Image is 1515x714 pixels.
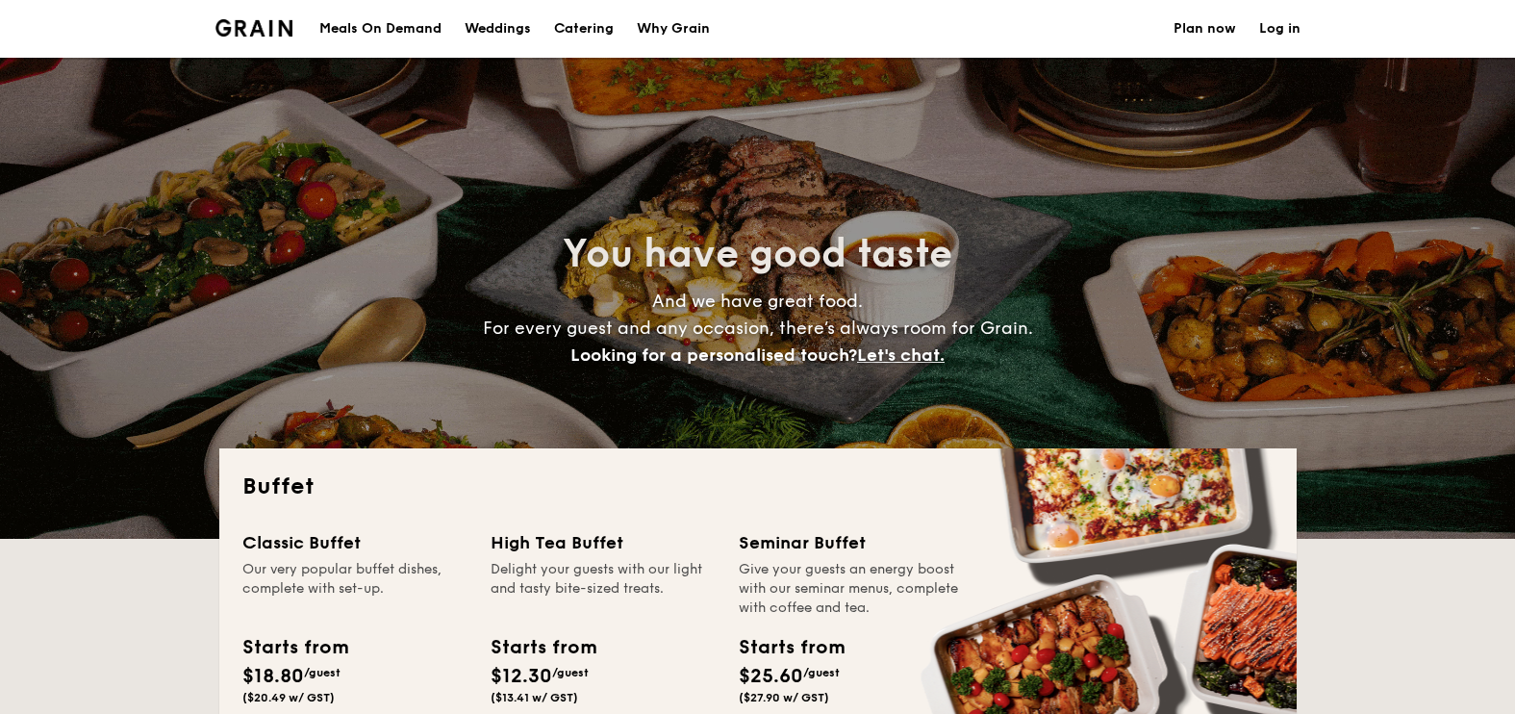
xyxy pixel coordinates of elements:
[242,691,335,704] span: ($20.49 w/ GST)
[483,291,1033,366] span: And we have great food. For every guest and any occasion, there’s always room for Grain.
[304,666,341,679] span: /guest
[491,529,716,556] div: High Tea Buffet
[570,344,857,366] span: Looking for a personalised touch?
[491,633,595,662] div: Starts from
[491,691,578,704] span: ($13.41 w/ GST)
[491,665,552,688] span: $12.30
[215,19,293,37] img: Grain
[242,560,467,618] div: Our very popular buffet dishes, complete with set-up.
[563,231,952,277] span: You have good taste
[491,560,716,618] div: Delight your guests with our light and tasty bite-sized treats.
[739,691,829,704] span: ($27.90 w/ GST)
[242,665,304,688] span: $18.80
[739,560,964,618] div: Give your guests an energy boost with our seminar menus, complete with coffee and tea.
[739,665,803,688] span: $25.60
[242,529,467,556] div: Classic Buffet
[215,19,293,37] a: Logotype
[739,633,844,662] div: Starts from
[803,666,840,679] span: /guest
[857,344,945,366] span: Let's chat.
[242,633,347,662] div: Starts from
[739,529,964,556] div: Seminar Buffet
[242,472,1274,502] h2: Buffet
[552,666,589,679] span: /guest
